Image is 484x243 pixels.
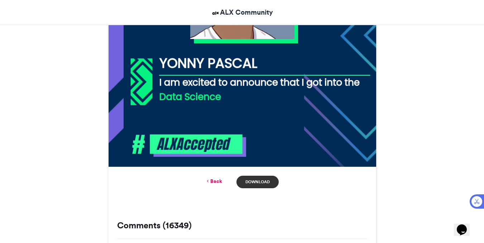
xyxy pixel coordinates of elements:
[236,176,278,188] a: Download
[205,178,222,185] a: Back
[211,7,273,18] a: ALX Community
[211,9,220,18] img: ALX Community
[454,214,477,236] iframe: chat widget
[117,221,367,230] h3: Comments (16349)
